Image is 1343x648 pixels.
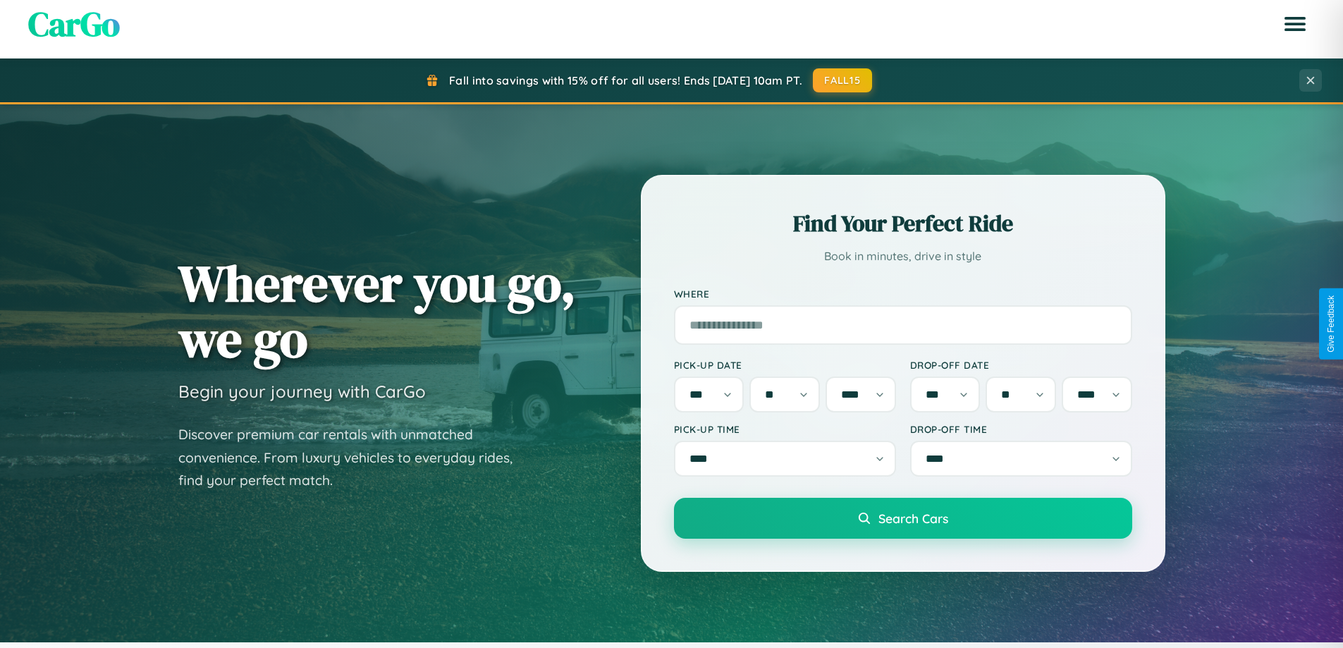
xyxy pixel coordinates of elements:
p: Discover premium car rentals with unmatched convenience. From luxury vehicles to everyday rides, ... [178,423,531,492]
label: Pick-up Time [674,423,896,435]
label: Drop-off Date [910,359,1132,371]
p: Book in minutes, drive in style [674,246,1132,267]
label: Pick-up Date [674,359,896,371]
h1: Wherever you go, we go [178,255,576,367]
label: Drop-off Time [910,423,1132,435]
h2: Find Your Perfect Ride [674,208,1132,239]
h3: Begin your journey with CarGo [178,381,426,402]
span: Fall into savings with 15% off for all users! Ends [DATE] 10am PT. [449,73,802,87]
div: Give Feedback [1326,295,1336,353]
button: Search Cars [674,498,1132,539]
span: CarGo [28,1,120,47]
button: FALL15 [813,68,872,92]
span: Search Cars [878,511,948,526]
button: Open menu [1275,4,1315,44]
label: Where [674,288,1132,300]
